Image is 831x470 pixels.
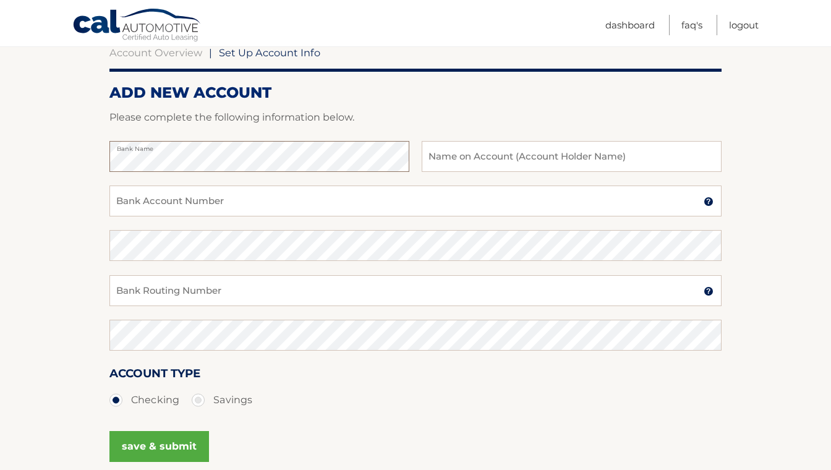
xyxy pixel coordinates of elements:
[605,15,655,35] a: Dashboard
[109,364,200,387] label: Account Type
[192,388,252,412] label: Savings
[109,46,202,59] a: Account Overview
[109,388,179,412] label: Checking
[704,286,714,296] img: tooltip.svg
[109,431,209,462] button: save & submit
[422,141,722,172] input: Name on Account (Account Holder Name)
[72,8,202,44] a: Cal Automotive
[681,15,702,35] a: FAQ's
[219,46,320,59] span: Set Up Account Info
[109,83,722,102] h2: ADD NEW ACCOUNT
[109,186,722,216] input: Bank Account Number
[209,46,212,59] span: |
[729,15,759,35] a: Logout
[109,275,722,306] input: Bank Routing Number
[704,197,714,207] img: tooltip.svg
[109,141,409,151] label: Bank Name
[109,109,722,126] p: Please complete the following information below.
